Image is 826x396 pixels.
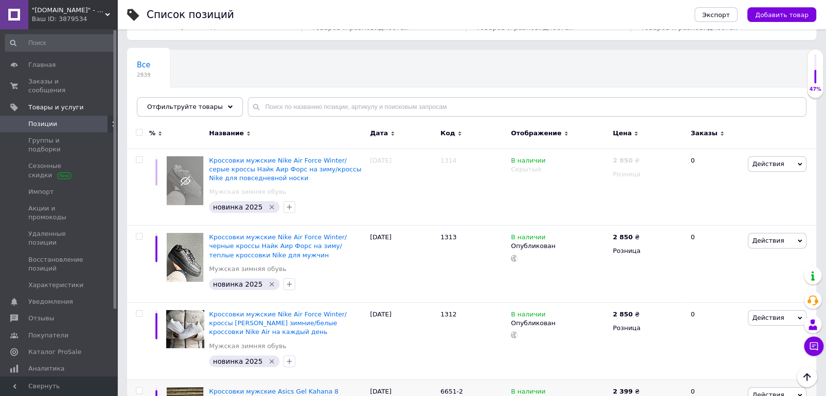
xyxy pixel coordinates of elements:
span: Удаленные позиции [28,229,90,247]
a: Кроссовки мужские Nike Air Force Winter/серые кроссы Найк Аир Форс на зиму/кроссы Nike для повсед... [209,157,362,182]
div: 0 [685,226,745,303]
button: Экспорт [695,7,738,22]
span: В наличии [511,157,545,167]
span: Заказы [691,129,717,138]
div: Ваш ID: 3879534 [32,15,117,23]
a: Кроссовки мужские Nike Air Force Winter/черные кроссы Найк Аир Форс на зиму/теплые кроссовки Nike... [209,233,347,258]
span: % [149,129,155,138]
svg: Удалить метку [268,203,276,211]
button: Добавить товар [747,7,816,22]
span: В наличии [511,233,545,244]
span: "intershoes.in.ua" - интернет-магазин [32,6,105,15]
span: Заказы и сообщения [28,77,90,95]
button: Чат с покупателем [804,336,824,356]
div: [DATE] [368,148,438,226]
svg: Удалить метку [268,357,276,365]
img: Кроссовки мужские Nike Air Force Winter/кроссы Найк Аир Форс зимние/белые кроссовки Nike Air на к... [166,310,204,348]
div: 47% [807,86,823,93]
img: Кроссовки мужские Nike Air Force Winter/черные кроссы Найк Аир Форс на зиму/теплые кроссовки Nike... [167,233,203,282]
div: Опубликован [511,319,608,328]
span: Все [137,61,151,69]
div: [DATE] [368,303,438,380]
span: 2839 [137,71,151,79]
div: Розница [613,324,682,333]
span: Акции и промокоды [28,204,90,222]
div: Розница [613,170,682,179]
div: Опубликован [511,242,608,250]
span: Главная [28,61,56,69]
div: ₴ [613,156,640,165]
div: 0 [685,148,745,226]
div: Скрытый [511,165,608,174]
span: 0 [147,20,153,31]
span: В наличии [511,311,545,321]
span: Сезонные скидки [28,162,90,179]
a: Мужская зимняя обувь [209,342,286,351]
span: Цена [613,129,632,138]
input: Поиск по названию позиции, артикулу и поисковым запросам [248,97,806,117]
b: 2 850 [613,233,633,241]
span: Дата [370,129,388,138]
div: Розница [613,247,682,255]
img: Кроссовки мужские Nike Air Force Winter/серые кроссы Найк Аир Форс на зиму/кроссы Nike для повсед... [167,156,203,205]
a: Кроссовки мужские Nike Air Force Winter/кроссы [PERSON_NAME] зимние/белые кроссовки Nike Air на к... [209,311,347,335]
span: 1312 [440,311,456,318]
span: Аналитика [28,364,65,373]
span: 6651-2 [440,388,463,395]
div: Список позиций [147,10,234,20]
div: ₴ [613,233,640,242]
a: Мужская зимняя обувь [209,265,286,273]
span: 1313 [440,233,456,241]
span: новинка 2025 [213,203,262,211]
div: [DATE] [368,226,438,303]
span: Позиции [28,120,57,128]
a: Мужская зимняя обувь [209,188,286,196]
span: Добавить товар [755,11,808,19]
span: Экспорт [702,11,730,19]
span: Каталог ProSale [28,348,81,356]
span: Код [440,129,455,138]
span: Товары и услуги [28,103,84,112]
span: Действия [752,160,784,167]
span: / 30000 разновидностей [155,22,240,30]
div: ₴ [613,387,640,396]
span: Действия [752,314,784,321]
input: Поиск [5,34,115,52]
span: Отзывы [28,314,54,323]
span: Отображение [511,129,561,138]
span: новинка 2025 [213,357,262,365]
span: Уведомления [28,297,73,306]
span: Восстановление позиций [28,255,90,273]
span: новинка 2025 [213,280,262,288]
span: Отфильтруйте товары [147,103,223,110]
button: Наверх [797,367,817,387]
span: 1314 [440,157,456,164]
b: 2 399 [613,388,633,395]
span: Действия [752,237,784,244]
span: Импорт [28,188,54,196]
svg: Удалить метку [268,280,276,288]
span: Группы и подборки [28,136,90,154]
span: Характеристики [28,281,84,290]
div: 0 [685,303,745,380]
span: Название [209,129,244,138]
span: Покупатели [28,331,68,340]
b: 2 850 [613,157,633,164]
b: 2 850 [613,311,633,318]
div: ₴ [613,310,640,319]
